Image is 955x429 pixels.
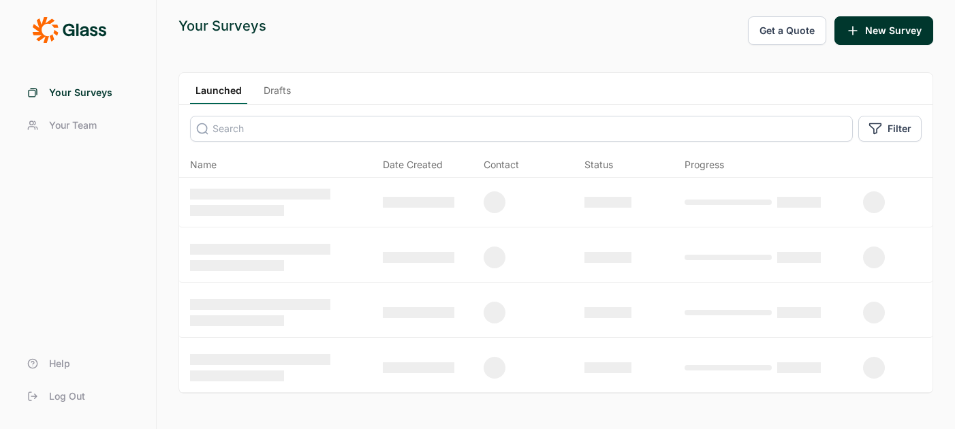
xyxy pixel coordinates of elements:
div: Status [584,158,613,172]
span: Date Created [383,158,443,172]
span: Your Surveys [49,86,112,99]
span: Filter [888,122,911,136]
div: Your Surveys [178,16,266,35]
span: Log Out [49,390,85,403]
button: Filter [858,116,922,142]
div: Progress [685,158,724,172]
div: Contact [484,158,519,172]
a: Drafts [258,84,296,104]
a: Launched [190,84,247,104]
span: Your Team [49,118,97,132]
button: Get a Quote [748,16,826,45]
input: Search [190,116,853,142]
span: Name [190,158,217,172]
span: Help [49,357,70,370]
button: New Survey [834,16,933,45]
